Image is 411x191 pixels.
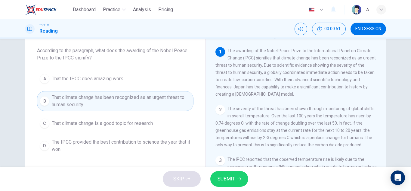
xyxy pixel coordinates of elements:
span: That climate change has been recognized as an urgent threat to human security [52,94,191,108]
button: DThe IPCC provided the best contribution to science the year that it won [37,136,193,156]
div: 3 [215,156,225,165]
span: END SESSION [355,27,381,31]
div: 2 [215,105,225,115]
button: Dashboard [70,4,98,15]
div: A [366,6,369,13]
h1: Reading [39,27,58,35]
div: A [40,74,49,84]
button: END SESSION [351,23,386,35]
img: en [308,8,315,12]
img: EduSynch logo [25,4,57,16]
div: Open Intercom Messenger [391,170,405,185]
button: Analysis [131,4,153,15]
button: Pricing [156,4,175,15]
span: According to the paragraph, what does the awarding of the Nobel Peace Prize to the IPCC signify? [37,47,193,62]
div: Hide [312,23,346,35]
span: The awarding of the Nobel Peace Prize to the International Panel on Climate Change (IPCC) signifi... [215,48,376,97]
div: D [40,141,49,151]
span: Dashboard [73,6,96,13]
span: 00:00:51 [324,27,341,31]
button: CThat climate change is a good topic for research [37,116,193,131]
img: Profile picture [352,5,361,14]
div: B [40,96,49,106]
a: EduSynch logo [25,4,70,16]
button: AThat the IPCC does amazing work [37,71,193,86]
span: TOEFL® [39,23,49,27]
span: Analysis [133,6,151,13]
span: The severity of the threat has been shown through monitoring of global shifts in overall temperat... [215,106,375,147]
button: SUBMIT [210,171,248,187]
button: 00:00:51 [312,23,346,35]
span: Pricing [158,6,173,13]
span: The IPCC provided the best contribution to science the year that it won [52,138,191,153]
span: SUBMIT [218,175,235,183]
div: C [40,119,49,128]
span: Practice [103,6,120,13]
span: That the IPCC does amazing work [52,75,123,82]
button: BThat climate change has been recognized as an urgent threat to human security [37,91,193,111]
button: Practice [100,4,128,15]
div: Mute [295,23,307,35]
span: That climate change is a good topic for research [52,120,153,127]
div: 1 [215,47,225,57]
